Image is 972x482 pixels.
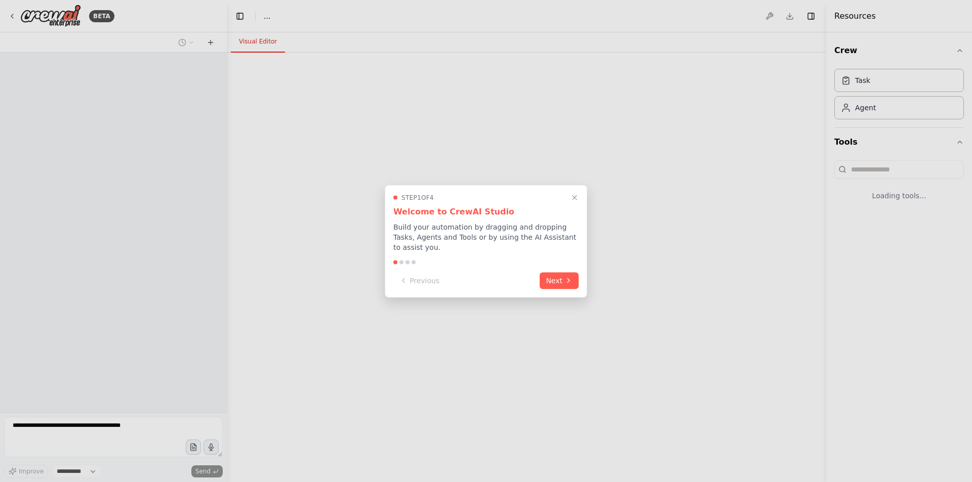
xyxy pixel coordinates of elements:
[393,222,579,252] p: Build your automation by dragging and dropping Tasks, Agents and Tools or by using the AI Assista...
[393,272,445,289] button: Previous
[540,272,579,289] button: Next
[569,191,581,203] button: Close walkthrough
[401,193,434,201] span: Step 1 of 4
[233,9,247,23] button: Hide left sidebar
[393,205,579,217] h3: Welcome to CrewAI Studio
